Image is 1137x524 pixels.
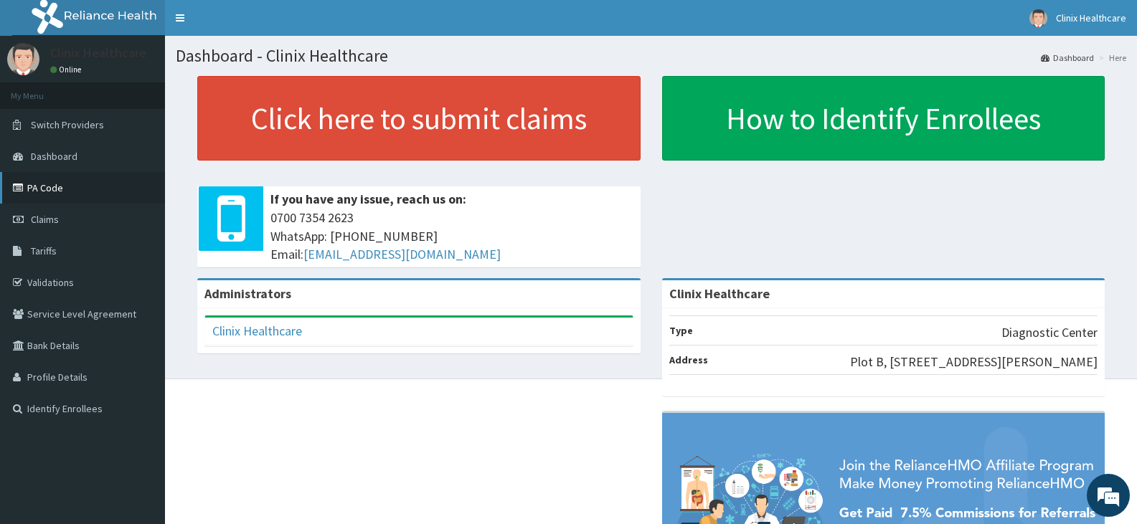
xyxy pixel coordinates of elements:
b: Administrators [204,285,291,302]
span: Clinix Healthcare [1056,11,1126,24]
a: Online [50,65,85,75]
a: How to Identify Enrollees [662,76,1105,161]
a: Click here to submit claims [197,76,641,161]
b: Address [669,353,708,366]
span: Claims [31,213,59,226]
span: 0700 7354 2623 WhatsApp: [PHONE_NUMBER] Email: [270,209,633,264]
b: Type [669,324,693,337]
h1: Dashboard - Clinix Healthcare [176,47,1126,65]
span: Tariffs [31,244,57,257]
span: Switch Providers [31,118,104,131]
p: Plot B, [STREET_ADDRESS][PERSON_NAME] [850,353,1098,371]
span: Dashboard [31,150,77,163]
p: Clinix Healthcare [50,47,146,59]
img: User Image [1029,9,1047,27]
a: Clinix Healthcare [212,323,302,339]
strong: Clinix Healthcare [669,285,770,302]
img: User Image [7,43,39,75]
b: If you have any issue, reach us on: [270,191,466,207]
li: Here [1095,52,1126,64]
a: [EMAIL_ADDRESS][DOMAIN_NAME] [303,246,501,262]
a: Dashboard [1041,52,1094,64]
p: Diagnostic Center [1001,323,1098,342]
